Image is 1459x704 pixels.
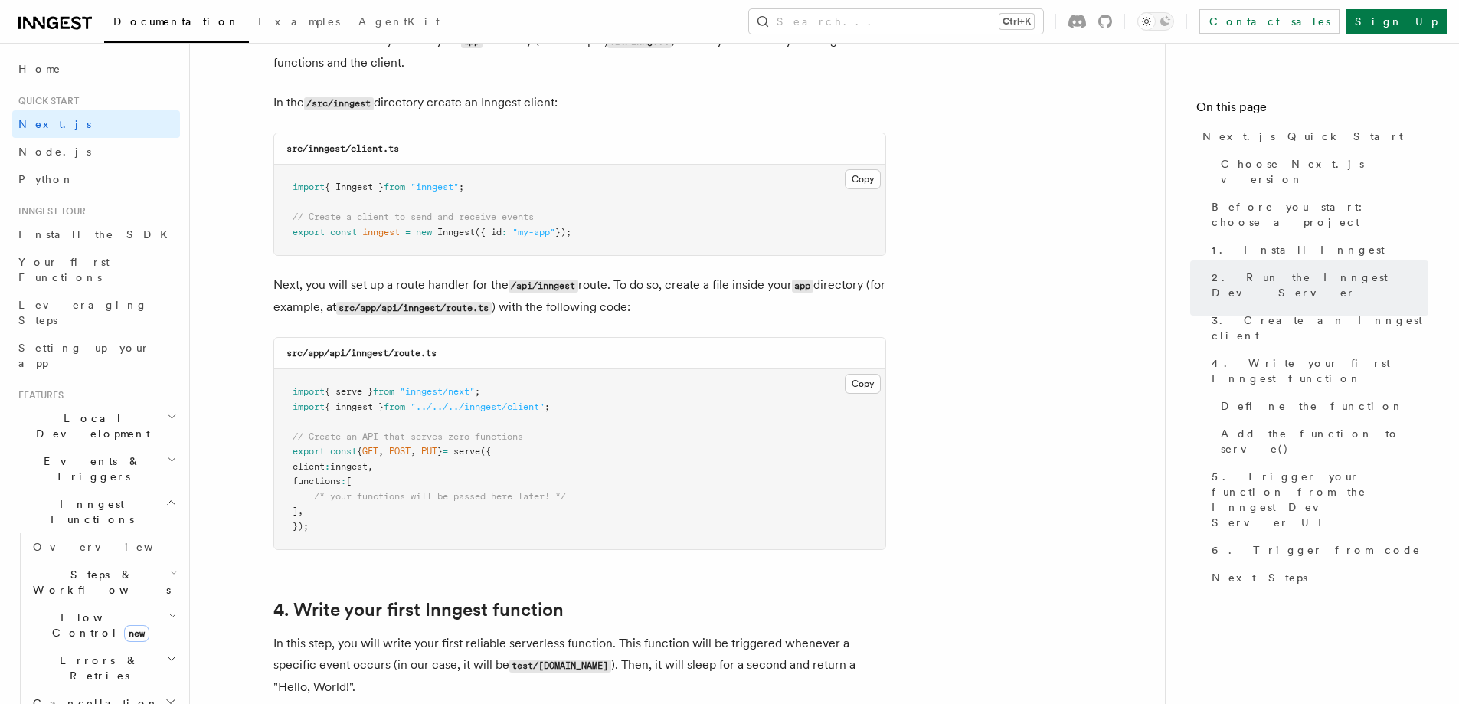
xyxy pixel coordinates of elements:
[293,461,325,472] span: client
[12,138,180,165] a: Node.js
[314,491,566,502] span: /* your functions will be passed here later! */
[1221,156,1428,187] span: Choose Next.js version
[346,476,352,486] span: [
[1205,536,1428,564] a: 6. Trigger from code
[1215,150,1428,193] a: Choose Next.js version
[362,227,400,237] span: inngest
[293,227,325,237] span: export
[330,446,357,457] span: const
[475,386,480,397] span: ;
[113,15,240,28] span: Documentation
[12,334,180,377] a: Setting up your app
[293,386,325,397] span: import
[18,299,148,326] span: Leveraging Steps
[792,280,813,293] code: app
[357,446,362,457] span: {
[12,248,180,291] a: Your first Functions
[27,561,180,604] button: Steps & Workflows
[325,386,373,397] span: { serve }
[325,401,384,412] span: { inngest }
[293,446,325,457] span: export
[480,446,491,457] span: ({
[304,97,374,110] code: /src/inngest
[18,173,74,185] span: Python
[27,653,166,683] span: Errors & Retries
[27,647,180,689] button: Errors & Retries
[249,5,349,41] a: Examples
[512,227,555,237] span: "my-app"
[1215,392,1428,420] a: Define the function
[12,389,64,401] span: Features
[18,256,110,283] span: Your first Functions
[1205,193,1428,236] a: Before you start: choose a project
[273,30,886,74] p: Make a new directory next to your directory (for example, ) where you'll define your Inngest func...
[1196,123,1428,150] a: Next.js Quick Start
[286,143,399,154] code: src/inngest/client.ts
[293,431,523,442] span: // Create an API that serves zero functions
[104,5,249,43] a: Documentation
[411,401,545,412] span: "../../../inngest/client"
[12,95,79,107] span: Quick start
[378,446,384,457] span: ,
[1205,264,1428,306] a: 2. Run the Inngest Dev Server
[411,182,459,192] span: "inngest"
[18,61,61,77] span: Home
[411,446,416,457] span: ,
[336,302,492,315] code: src/app/api/inngest/route.ts
[293,182,325,192] span: import
[459,182,464,192] span: ;
[1212,199,1428,230] span: Before you start: choose a project
[1205,236,1428,264] a: 1. Install Inngest
[373,386,394,397] span: from
[1205,564,1428,591] a: Next Steps
[349,5,449,41] a: AgentKit
[27,604,180,647] button: Flow Controlnew
[27,610,168,640] span: Flow Control
[12,404,180,447] button: Local Development
[443,446,448,457] span: =
[475,227,502,237] span: ({ id
[453,446,480,457] span: serve
[12,291,180,334] a: Leveraging Steps
[273,92,886,114] p: In the directory create an Inngest client:
[293,211,534,222] span: // Create a client to send and receive events
[293,401,325,412] span: import
[845,374,881,394] button: Copy
[362,446,378,457] span: GET
[325,182,384,192] span: { Inngest }
[325,461,330,472] span: :
[368,461,373,472] span: ,
[1212,542,1421,558] span: 6. Trigger from code
[18,118,91,130] span: Next.js
[27,533,180,561] a: Overview
[1205,463,1428,536] a: 5. Trigger your function from the Inngest Dev Server UI
[258,15,340,28] span: Examples
[416,227,432,237] span: new
[298,506,303,516] span: ,
[124,625,149,642] span: new
[12,490,180,533] button: Inngest Functions
[12,110,180,138] a: Next.js
[293,506,298,516] span: ]
[509,280,578,293] code: /api/inngest
[999,14,1034,29] kbd: Ctrl+K
[509,660,611,673] code: test/[DOMAIN_NAME]
[1212,270,1428,300] span: 2. Run the Inngest Dev Server
[545,401,550,412] span: ;
[389,446,411,457] span: POST
[1221,426,1428,457] span: Add the function to serve()
[12,411,167,441] span: Local Development
[12,55,180,83] a: Home
[400,386,475,397] span: "inngest/next"
[358,15,440,28] span: AgentKit
[1212,570,1307,585] span: Next Steps
[437,227,475,237] span: Inngest
[12,165,180,193] a: Python
[293,521,309,532] span: });
[1199,9,1340,34] a: Contact sales
[1221,398,1404,414] span: Define the function
[1346,9,1447,34] a: Sign Up
[502,227,507,237] span: :
[1212,242,1385,257] span: 1. Install Inngest
[33,541,191,553] span: Overview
